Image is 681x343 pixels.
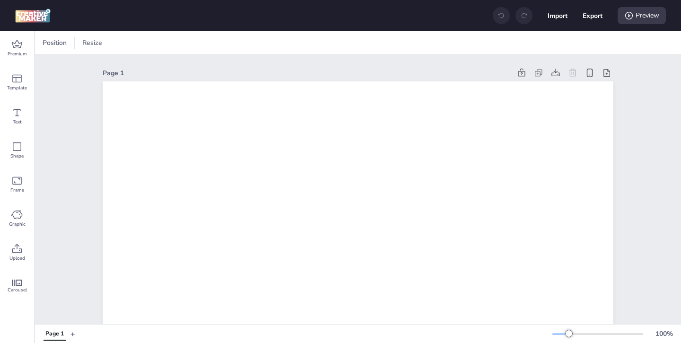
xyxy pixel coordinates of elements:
div: Tabs [39,325,70,342]
span: Frame [10,186,24,194]
span: Premium [8,50,27,58]
span: Carousel [8,286,27,294]
span: Position [41,38,69,48]
span: Upload [9,255,25,262]
button: + [70,325,75,342]
span: Text [13,118,22,126]
span: Shape [10,152,24,160]
button: Import [548,6,567,26]
span: Template [7,84,27,92]
div: Preview [618,7,666,24]
img: logo Creative Maker [15,9,51,23]
div: Page 1 [45,330,64,338]
button: Export [583,6,602,26]
span: Resize [80,38,104,48]
div: 100 % [653,329,675,339]
span: Graphic [9,220,26,228]
div: Page 1 [103,68,511,78]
